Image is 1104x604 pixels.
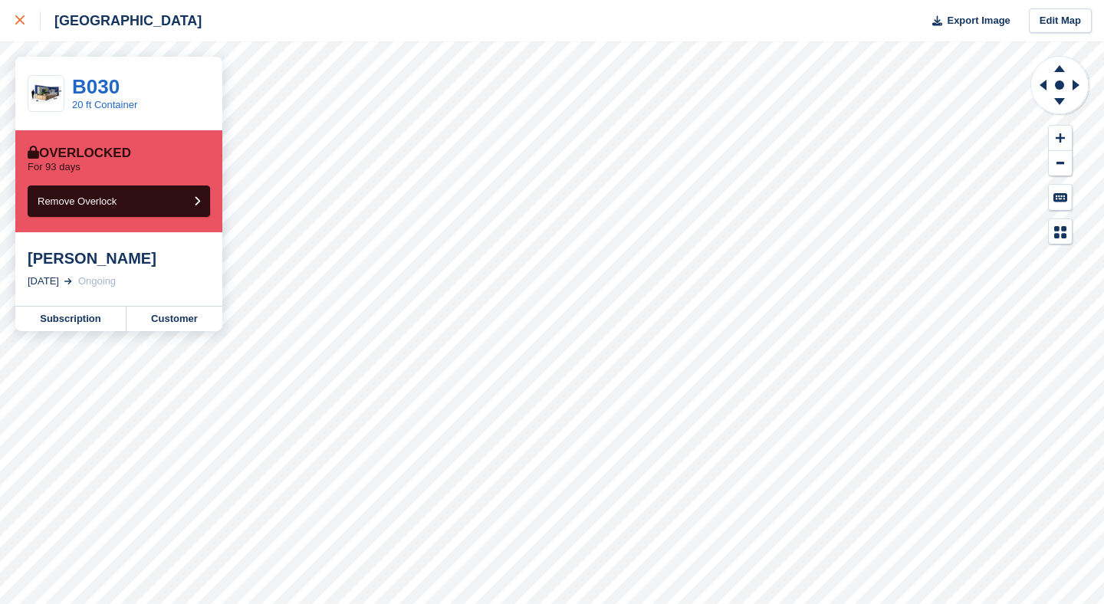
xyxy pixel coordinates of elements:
button: Zoom In [1049,126,1072,151]
p: For 93 days [28,161,80,173]
button: Export Image [923,8,1010,34]
div: [PERSON_NAME] [28,249,210,268]
a: 20 ft Container [72,99,137,110]
div: Ongoing [78,274,116,289]
a: B030 [72,75,120,98]
button: Keyboard Shortcuts [1049,185,1072,210]
div: Overlocked [28,146,131,161]
img: arrow-right-light-icn-cde0832a797a2874e46488d9cf13f60e5c3a73dbe684e267c42b8395dfbc2abf.svg [64,278,72,284]
button: Map Legend [1049,219,1072,245]
a: Customer [127,307,222,331]
a: Subscription [15,307,127,331]
a: Edit Map [1029,8,1092,34]
div: [GEOGRAPHIC_DATA] [41,11,202,30]
button: Zoom Out [1049,151,1072,176]
button: Remove Overlock [28,185,210,217]
span: Remove Overlock [38,195,117,207]
div: [DATE] [28,274,59,289]
span: Export Image [947,13,1010,28]
img: 20-ft-container.jpg [28,80,64,107]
